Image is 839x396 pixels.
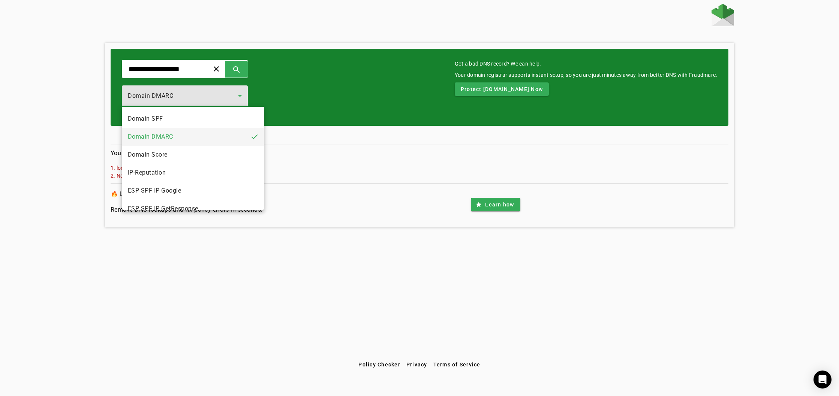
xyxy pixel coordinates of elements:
[128,186,181,195] span: ESP SPF IP Google
[128,204,198,213] span: ESP SPF IP GetResponse
[128,114,163,123] span: Domain SPF
[128,150,168,159] span: Domain Score
[814,371,832,389] div: Open Intercom Messenger
[128,132,173,141] span: Domain DMARC
[128,168,166,177] span: IP-Reputation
